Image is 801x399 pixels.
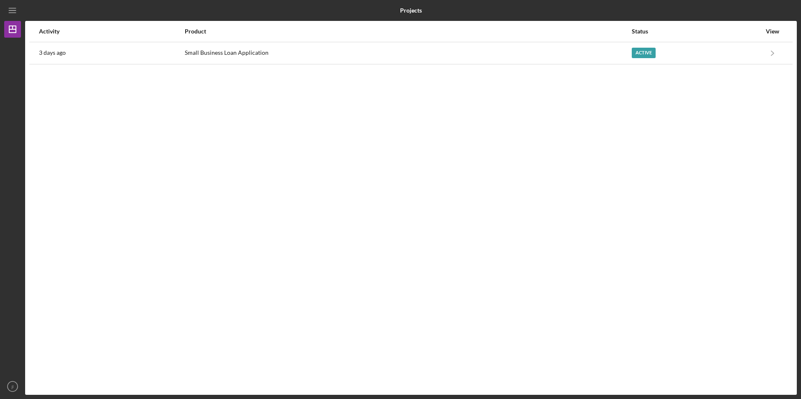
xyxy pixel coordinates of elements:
[762,28,783,35] div: View
[185,43,630,64] div: Small Business Loan Application
[39,28,184,35] div: Activity
[185,28,630,35] div: Product
[632,48,656,58] div: Active
[400,7,422,14] b: Projects
[4,378,21,395] button: jl
[632,28,761,35] div: Status
[39,49,66,56] time: 2025-08-29 18:08
[11,384,13,389] text: jl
